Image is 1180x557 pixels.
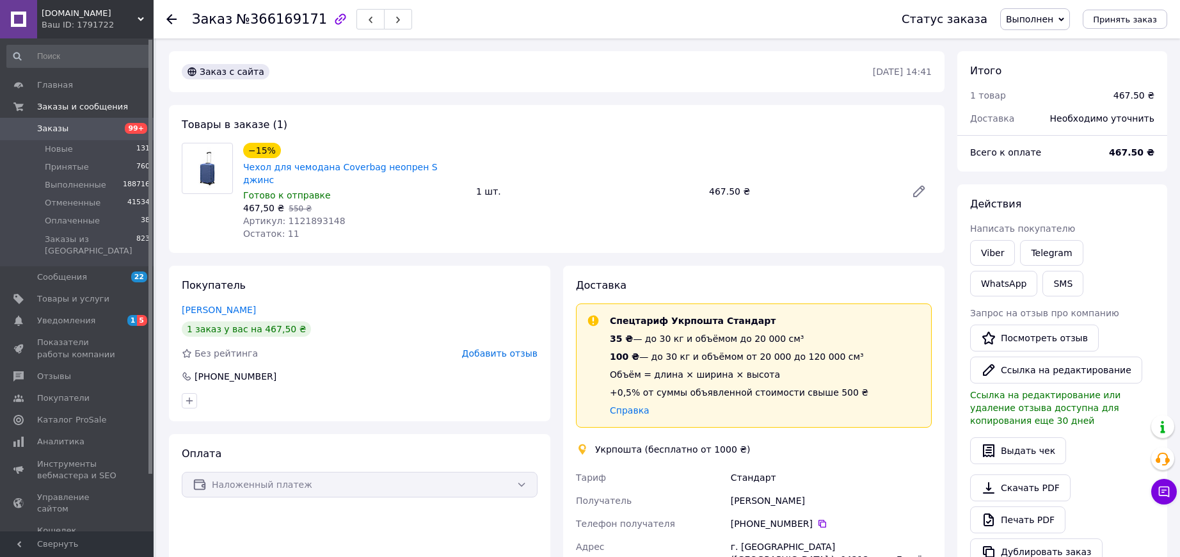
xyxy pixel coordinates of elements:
[1042,271,1083,296] button: SMS
[42,19,154,31] div: Ваш ID: 1791722
[37,337,118,360] span: Показатели работы компании
[182,305,256,315] a: [PERSON_NAME]
[37,101,128,113] span: Заказы и сообщения
[970,325,1099,351] a: Посмотреть отзыв
[37,458,118,481] span: Инструменты вебмастера и SEO
[191,143,225,193] img: Чехол для чемодана Coverbag неопрен S джинс
[1083,10,1167,29] button: Принять заказ
[731,517,932,530] div: [PHONE_NUMBER]
[289,204,312,213] span: 550 ₴
[576,472,606,483] span: Тариф
[37,392,90,404] span: Покупатели
[906,179,932,204] a: Редактировать
[576,279,626,291] span: Доставка
[137,315,147,326] span: 5
[1020,240,1083,266] a: Telegram
[37,271,87,283] span: Сообщения
[592,443,754,456] div: Укрпошта (бесплатно от 1000 ₴)
[243,162,438,185] a: Чехол для чемодана Coverbag неопрен S джинс
[728,489,934,512] div: [PERSON_NAME]
[970,357,1142,383] button: Ссылка на редактирование
[125,123,147,134] span: 99+
[37,315,95,327] span: Уведомления
[45,143,73,155] span: Новые
[182,279,246,291] span: Покупатель
[610,316,776,326] span: Спецтариф Укрпошта Стандарт
[182,448,221,460] span: Оплата
[970,198,1021,210] span: Действия
[970,474,1071,501] a: Скачать PDF
[193,370,278,383] div: [PHONE_NUMBER]
[127,197,150,209] span: 41534
[243,190,331,200] span: Готово к отправке
[182,118,287,131] span: Товары в заказе (1)
[728,466,934,489] div: Стандарт
[576,496,632,506] span: Получатель
[243,229,299,239] span: Остаток: 11
[970,271,1037,296] a: WhatsApp
[610,350,868,363] div: — до 30 кг и объёмом от 20 000 до 120 000 см³
[136,143,150,155] span: 131
[192,12,232,27] span: Заказ
[462,348,538,359] span: Добавить отзыв
[970,390,1120,426] span: Ссылка на редактирование или удаление отзыва доступна для копирования еще 30 дней
[873,67,932,77] time: [DATE] 14:41
[42,8,138,19] span: Coverbag.ua
[610,368,868,381] div: Объём = длина × ширина × высота
[902,13,987,26] div: Статус заказа
[45,197,100,209] span: Отмененные
[970,437,1066,464] button: Выдать чек
[1151,479,1177,505] button: Чат с покупателем
[243,216,346,226] span: Артикул: 1121893148
[704,182,901,200] div: 467.50 ₴
[127,315,138,326] span: 1
[243,143,281,158] div: −15%
[131,271,147,282] span: 22
[37,293,109,305] span: Товары и услуги
[6,45,151,68] input: Поиск
[37,492,118,515] span: Управление сайтом
[236,12,327,27] span: №366169171
[970,240,1015,266] a: Viber
[195,348,258,359] span: Без рейтинга
[1113,89,1154,102] div: 467.50 ₴
[45,179,106,191] span: Выполненные
[182,321,311,337] div: 1 заказ у вас на 467,50 ₴
[610,386,868,399] div: +0,5% от суммы объявленной стоимости свыше 500 ₴
[970,65,1001,77] span: Итого
[1006,14,1053,24] span: Выполнен
[970,223,1075,234] span: Написать покупателю
[970,113,1014,124] span: Доставка
[1042,104,1162,133] div: Необходимо уточнить
[45,234,136,257] span: Заказы из [GEOGRAPHIC_DATA]
[970,147,1041,157] span: Всего к оплате
[182,64,269,79] div: Заказ с сайта
[610,351,639,362] span: 100 ₴
[37,371,71,382] span: Отзывы
[1093,15,1157,24] span: Принять заказ
[37,414,106,426] span: Каталог ProSale
[136,161,150,173] span: 760
[123,179,150,191] span: 188716
[243,203,284,213] span: 467,50 ₴
[136,234,150,257] span: 823
[970,308,1119,318] span: Запрос на отзыв про компанию
[166,13,177,26] div: Вернуться назад
[610,405,650,416] a: Справка
[141,215,150,227] span: 38
[37,123,68,134] span: Заказы
[610,334,633,344] span: 35 ₴
[471,182,704,200] div: 1 шт.
[1109,147,1154,157] b: 467.50 ₴
[576,519,675,529] span: Телефон получателя
[45,161,89,173] span: Принятые
[970,506,1065,533] a: Печать PDF
[37,436,84,448] span: Аналитика
[970,90,1006,101] span: 1 товар
[37,79,73,91] span: Главная
[610,332,868,345] div: — до 30 кг и объёмом до 20 000 см³
[37,525,118,548] span: Кошелек компании
[45,215,100,227] span: Оплаченные
[576,542,604,552] span: Адрес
